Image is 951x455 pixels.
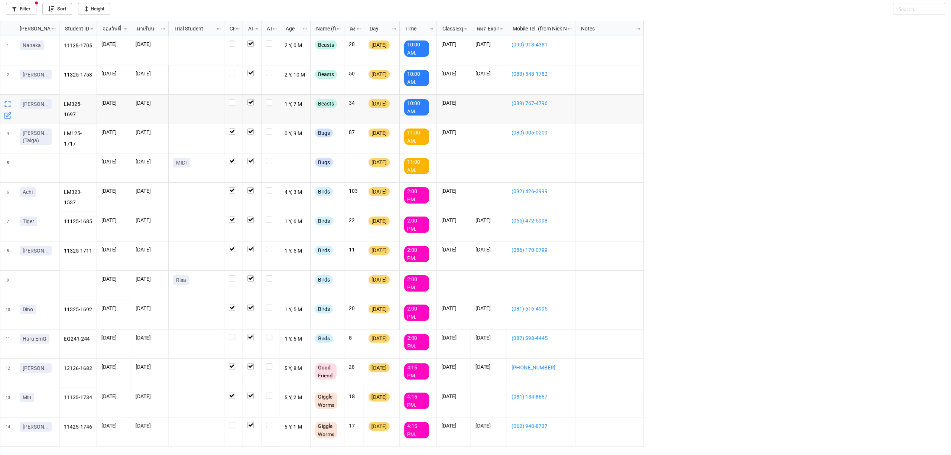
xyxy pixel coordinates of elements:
[101,246,126,253] p: [DATE]
[7,212,9,241] span: 7
[512,99,571,107] a: (089) 767-4796
[441,187,466,195] p: [DATE]
[315,246,333,255] div: Birds
[404,275,429,292] div: 2:00 PM.
[285,246,306,256] p: 1 Y, 5 M
[315,158,333,167] div: Bugs
[475,217,502,224] p: [DATE]
[512,70,571,78] a: (083) 548-1782
[15,25,51,33] div: [PERSON_NAME] Name
[285,129,306,139] p: 0 Y, 9 M
[64,99,92,119] p: LM325-1697
[441,70,466,77] p: [DATE]
[369,363,390,372] div: [DATE]
[285,305,306,315] p: 1 Y, 5 M
[369,334,390,343] div: [DATE]
[23,335,46,342] p: Haru EmQ
[475,70,502,77] p: [DATE]
[369,422,390,431] div: [DATE]
[475,422,502,429] p: [DATE]
[136,70,164,77] p: [DATE]
[441,305,466,312] p: [DATE]
[404,334,429,350] div: 2:00 PM.
[369,40,390,49] div: [DATE]
[6,417,10,446] span: 14
[512,422,571,430] a: (062) 940-8737
[101,187,126,195] p: [DATE]
[136,246,164,253] p: [DATE]
[23,71,49,78] p: [PERSON_NAME]
[7,241,9,270] span: 8
[64,40,92,51] p: 11125-1705
[577,25,635,33] div: Notes
[136,217,164,224] p: [DATE]
[136,99,164,107] p: [DATE]
[64,70,92,80] p: 11325-1753
[369,275,390,284] div: [DATE]
[475,305,502,312] p: [DATE]
[349,334,359,341] p: 8
[285,99,306,110] p: 1 Y, 7 M
[369,187,390,196] div: [DATE]
[475,40,502,48] p: [DATE]
[6,329,10,358] span: 11
[285,393,306,403] p: 5 Y, 2 M
[23,218,34,225] p: Tiger
[404,246,429,262] div: 2:00 PM.
[369,246,390,255] div: [DATE]
[512,246,571,254] a: (086) 170-0799
[893,3,945,15] input: Search...
[512,129,571,137] a: (080) 005-0209
[61,25,89,33] div: Student ID (from [PERSON_NAME] Name)
[7,153,9,182] span: 5
[441,217,466,224] p: [DATE]
[441,334,466,341] p: [DATE]
[441,40,466,48] p: [DATE]
[285,422,306,432] p: 5 Y, 1 M
[315,187,333,196] div: Birds
[441,422,466,429] p: [DATE]
[101,40,126,48] p: [DATE]
[64,393,92,403] p: 11125-1734
[64,217,92,227] p: 11125-1685
[512,217,571,225] a: (065) 472-5998
[438,25,463,33] div: Class Expiration
[404,158,429,174] div: 11:00 AM.
[512,334,571,342] a: (087) 598-4445
[369,99,390,108] div: [DATE]
[64,129,92,149] p: LM125-1717
[132,25,160,33] div: มาเรียน
[101,99,126,107] p: [DATE]
[6,300,10,329] span: 10
[136,334,164,341] p: [DATE]
[23,247,49,254] p: [PERSON_NAME]
[7,36,9,65] span: 1
[369,70,390,79] div: [DATE]
[64,187,92,207] p: LM323-1537
[285,40,306,51] p: 2 Y, 0 M
[23,364,49,372] p: [PERSON_NAME]
[101,158,126,165] p: [DATE]
[101,393,126,400] p: [DATE]
[64,363,92,374] p: 12126-1682
[23,306,33,313] p: Dino
[369,158,390,167] div: [DATE]
[64,246,92,256] p: 11325-1711
[512,40,571,49] a: (099) 913-4381
[176,159,187,166] p: MIDI
[349,129,359,136] p: 87
[349,187,359,195] p: 103
[441,393,466,400] p: [DATE]
[244,25,254,33] div: ATT
[315,40,337,49] div: Beasts
[349,305,359,312] p: 20
[315,393,337,409] div: Giggle Worms
[285,334,306,344] p: 1 Y, 5 M
[136,422,164,429] p: [DATE]
[136,275,164,283] p: [DATE]
[404,422,429,438] div: 4:15 PM.
[512,187,571,195] a: (092) 426-3999
[365,25,392,33] div: Day
[23,423,49,430] p: [PERSON_NAME]
[101,334,126,341] p: [DATE]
